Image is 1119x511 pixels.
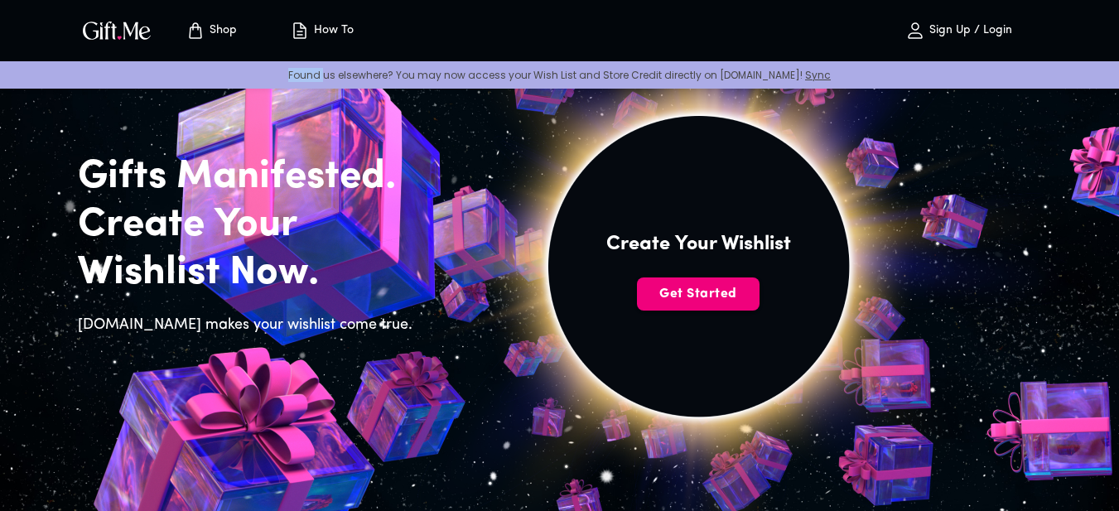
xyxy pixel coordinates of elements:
[277,4,368,57] button: How To
[805,68,831,82] a: Sync
[80,18,154,42] img: GiftMe Logo
[205,24,237,38] p: Shop
[310,24,354,38] p: How To
[606,231,791,258] h4: Create Your Wishlist
[78,314,422,337] h6: [DOMAIN_NAME] makes your wishlist come true.
[290,21,310,41] img: how-to.svg
[637,285,760,303] span: Get Started
[637,277,760,311] button: Get Started
[78,201,422,249] h2: Create Your
[166,4,257,57] button: Store page
[13,68,1106,82] p: Found us elsewhere? You may now access your Wish List and Store Credit directly on [DOMAIN_NAME]!
[925,24,1012,38] p: Sign Up / Login
[876,4,1042,57] button: Sign Up / Login
[78,249,422,297] h2: Wishlist Now.
[78,153,422,201] h2: Gifts Manifested.
[78,21,156,41] button: GiftMe Logo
